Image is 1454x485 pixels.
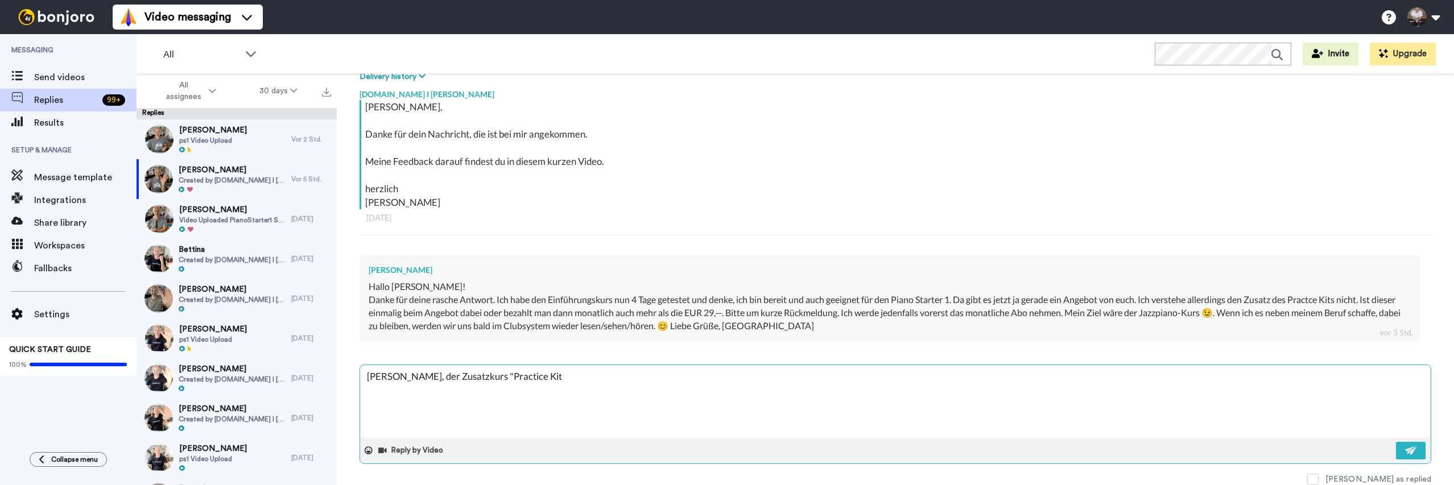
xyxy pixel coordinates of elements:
[139,75,238,107] button: All assignees
[34,308,137,321] span: Settings
[366,212,1424,223] div: [DATE]
[34,193,137,207] span: Integrations
[238,81,319,101] button: 30 days
[291,294,331,303] div: [DATE]
[360,83,1431,100] div: [DOMAIN_NAME] I [PERSON_NAME]
[144,404,173,432] img: e95051df-ca00-4f49-bc98-b8b1a24fddfe-thumb.jpg
[369,293,1411,333] div: Danke für deine rasche Antwort. Ich habe den Einführungskurs nun 4 Tage getestet und denke, ich b...
[144,9,231,25] span: Video messaging
[137,438,337,478] a: [PERSON_NAME]ps1 Video Upload[DATE]
[179,324,247,335] span: [PERSON_NAME]
[179,363,286,375] span: [PERSON_NAME]
[137,239,337,279] a: BettinaCreated by [DOMAIN_NAME] I [PERSON_NAME][DATE]
[14,9,99,25] img: bj-logo-header-white.svg
[137,279,337,318] a: [PERSON_NAME]Created by [DOMAIN_NAME] I [PERSON_NAME][DATE]
[144,244,173,273] img: 21493590-6e2d-4028-a311-5a6b373082ae-thumb.jpg
[179,125,247,136] span: [PERSON_NAME]
[179,204,286,215] span: [PERSON_NAME]
[137,119,337,159] a: [PERSON_NAME]ps1 Video UploadVor 2 Std.
[145,324,174,353] img: 23b8878d-19a9-4768-9285-8c8a9c902a99-thumb.jpg
[30,452,107,467] button: Collapse menu
[145,443,174,472] img: 98391825-70a0-4394-bded-b2b765101e5f-thumb.jpg
[51,455,98,464] span: Collapse menu
[179,255,286,264] span: Created by [DOMAIN_NAME] I [PERSON_NAME]
[291,413,331,422] div: [DATE]
[369,280,1411,293] div: Hallo [PERSON_NAME]!
[34,262,137,275] span: Fallbacks
[179,375,286,384] span: Created by [DOMAIN_NAME] I [PERSON_NAME]
[369,264,1411,276] div: [PERSON_NAME]
[179,443,247,454] span: [PERSON_NAME]
[291,254,331,263] div: [DATE]
[144,165,173,193] img: 6cf9e5b6-7aa1-4577-919c-f8ef70e89ede-thumb.jpg
[360,71,429,83] button: Delivery history
[137,398,337,438] a: [PERSON_NAME]Created by [DOMAIN_NAME] I [PERSON_NAME][DATE]
[365,100,1428,209] div: [PERSON_NAME], Danke für dein Nachricht, die ist bei mir angekommen. Meine Feedback darauf findes...
[179,454,247,463] span: ps1 Video Upload
[34,93,98,107] span: Replies
[137,358,337,398] a: [PERSON_NAME]Created by [DOMAIN_NAME] I [PERSON_NAME][DATE]
[1303,43,1358,65] button: Invite
[360,365,1431,438] textarea: [PERSON_NAME], der Zusatzkurs "Practice Kit
[377,442,447,459] button: Reply by Video
[145,125,174,154] img: 81685be8-54ce-472f-aecc-d9f3f04c9a3c-thumb.jpg
[179,284,286,295] span: [PERSON_NAME]
[34,171,137,184] span: Message template
[291,334,331,343] div: [DATE]
[291,374,331,383] div: [DATE]
[1379,327,1413,338] div: vor 5 Std.
[319,82,334,100] button: Export all results that match these filters now.
[179,215,286,225] span: Video Uploaded PianoStarter1 Songs
[179,244,286,255] span: Bettina
[34,239,137,252] span: Workspaces
[34,216,137,230] span: Share library
[137,318,337,358] a: [PERSON_NAME]ps1 Video Upload[DATE]
[137,199,337,239] a: [PERSON_NAME]Video Uploaded PianoStarter1 Songs[DATE]
[1325,474,1431,485] div: [PERSON_NAME] as replied
[291,214,331,223] div: [DATE]
[291,135,331,144] div: Vor 2 Std.
[179,164,286,176] span: [PERSON_NAME]
[163,48,239,61] span: All
[179,335,247,344] span: ps1 Video Upload
[137,159,337,199] a: [PERSON_NAME]Created by [DOMAIN_NAME] I [PERSON_NAME]Vor 5 Std.
[291,453,331,462] div: [DATE]
[160,80,206,102] span: All assignees
[179,403,286,414] span: [PERSON_NAME]
[322,88,331,97] img: export.svg
[179,295,286,304] span: Created by [DOMAIN_NAME] I [PERSON_NAME]
[144,364,173,392] img: 63ba663d-6ee7-49bd-ab28-59f1cc37aec0-thumb.jpg
[145,205,174,233] img: aedcb8a8-3247-492a-9824-e8502ad15a16-thumb.jpg
[144,284,173,313] img: efae74b4-f400-487b-ae84-1e138a2766a8-thumb.jpg
[291,175,331,184] div: Vor 5 Std.
[1405,446,1418,455] img: send-white.svg
[179,414,286,424] span: Created by [DOMAIN_NAME] I [PERSON_NAME]
[34,116,137,130] span: Results
[119,8,138,26] img: vm-color.svg
[137,108,337,119] div: Replies
[34,71,137,84] span: Send videos
[9,346,91,354] span: QUICK START GUIDE
[1370,43,1436,65] button: Upgrade
[179,176,286,185] span: Created by [DOMAIN_NAME] I [PERSON_NAME]
[102,94,125,106] div: 99 +
[179,136,247,145] span: ps1 Video Upload
[9,360,27,369] span: 100%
